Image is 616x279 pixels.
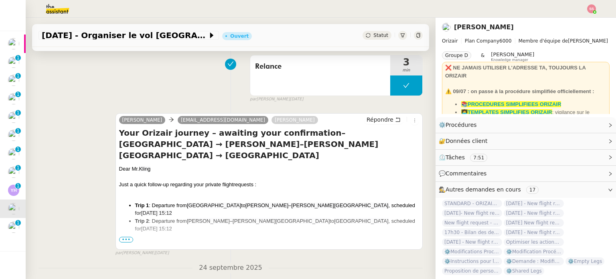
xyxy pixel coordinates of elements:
a: [PERSON_NAME] [272,116,318,124]
h4: Your Orizair journey – awaiting your confirmation– [GEOGRAPHIC_DATA] → [PERSON_NAME]–[PERSON_NAME... [119,127,419,161]
img: users%2FC9SBsJ0duuaSgpQFj5LgoEX8n0o2%2Favatar%2Fec9d51b8-9413-4189-adfb-7be4d8c96a3c [442,23,451,32]
strong: Trip 2 [135,218,149,224]
span: Autres demandes en cours [446,186,521,193]
span: min [390,67,422,74]
div: 💬Commentaires [436,166,616,181]
p: 1 [16,73,20,80]
p: 1 [16,128,20,135]
p: 1 [16,92,20,99]
li: : Departure from to , scheduled for [135,217,419,233]
span: 6000 [499,38,512,44]
span: Répondre [367,116,393,124]
span: Commentaires [446,170,486,177]
span: [DATE] 15:12 [141,226,172,232]
img: users%2FCk7ZD5ubFNWivK6gJdIkoi2SB5d2%2Favatar%2F3f84dbb7-4157-4842-a987-fca65a8b7a9a [8,167,19,178]
img: users%2FC9SBsJ0duuaSgpQFj5LgoEX8n0o2%2Favatar%2Fec9d51b8-9413-4189-adfb-7be4d8c96a3c [8,203,19,214]
button: Répondre [364,115,403,124]
div: 🔐Données client [436,133,616,149]
span: Knowledge manager [491,58,528,62]
span: ⚙️Modification Procédure 2/5 RECHERCHE DE VOLS - Empty Legs [504,248,564,256]
img: users%2FC9SBsJ0duuaSgpQFj5LgoEX8n0o2%2Favatar%2Fec9d51b8-9413-4189-adfb-7be4d8c96a3c [8,93,19,104]
nz-badge-sup: 1 [15,92,21,97]
span: 🔐 [439,136,491,146]
span: [DATE]- New flight request - [PERSON_NAME] [442,209,502,217]
li: : Departure from to , scheduled for [135,202,419,217]
span: [PERSON_NAME] [491,51,534,57]
p: 1 [16,183,20,190]
div: requests : [119,181,419,189]
span: Procédures [446,122,477,128]
img: users%2FSoHiyPZ6lTh48rkksBJmVXB4Fxh1%2Favatar%2F784cdfc3-6442-45b8-8ed3-42f1cc9271a4 [8,112,19,123]
span: Relance [255,61,385,73]
span: 24 septembre 2025 [192,263,269,273]
app-user-label: Knowledge manager [491,51,534,62]
nz-badge-sup: 1 [15,110,21,116]
span: [DATE] 15:12 [141,210,172,216]
img: users%2FC9SBsJ0duuaSgpQFj5LgoEX8n0o2%2Favatar%2Fec9d51b8-9413-4189-adfb-7be4d8c96a3c [8,57,19,68]
span: [GEOGRAPHIC_DATA] [334,218,388,224]
span: [EMAIL_ADDRESS][DOMAIN_NAME] [181,117,265,123]
strong: ❌ NE JAMAIS UTILISER L'ADRESSE TA, TOUJOURS LA ORIZAIR [445,65,586,79]
nz-badge-sup: 1 [15,183,21,189]
nz-badge-sup: 1 [15,128,21,134]
p: 1 [16,55,20,62]
span: [GEOGRAPHIC_DATA] [187,202,241,208]
span: [DATE] - New flight request - [PERSON_NAME] [504,200,564,208]
span: [DATE] [290,96,304,103]
small: [PERSON_NAME] [250,96,304,103]
a: [PERSON_NAME] [119,116,166,124]
img: users%2FLK22qrMMfbft3m7ot3tU7x4dNw03%2Favatar%2Fdef871fd-89c7-41f9-84a6-65c814c6ac6f [8,148,19,159]
p: 1 [16,147,20,154]
span: [DATE] [155,250,169,257]
p: 1 [16,110,20,117]
span: Tâches [446,154,465,161]
span: ••• [119,237,134,242]
a: [PERSON_NAME] [454,23,514,31]
div: Ouvert [230,34,249,39]
a: 📚PROCEDURES SIMPLIFIEES ORIZAIR [461,101,561,107]
span: par [115,250,122,257]
nz-badge-sup: 1 [15,165,21,171]
div: 🕵️Autres demandes en cours 17 [436,182,616,198]
a: 👩‍💻TEMPLATES SIMPLIFIES ORIZAIR [461,109,552,115]
nz-badge-sup: 1 [15,55,21,61]
span: Proposition de personnalisation des templates [442,267,502,275]
span: 17h30 - Bilan des demandes de la journée : en cours et restant à traiter - [DATE] [442,228,502,236]
span: Plan Company [465,38,499,44]
span: Membre d'équipe de [519,38,568,44]
nz-tag: 17 [526,186,539,194]
img: users%2FAXgjBsdPtrYuxuZvIJjRexEdqnq2%2Favatar%2F1599931753966.jpeg [8,38,19,49]
span: [PERSON_NAME]–[PERSON_NAME][GEOGRAPHIC_DATA] [245,202,388,208]
span: Just a quick follow-up regarding your private flight [119,181,233,187]
span: Kling [139,166,150,172]
p: 1 [16,220,20,227]
span: 3 [390,57,422,67]
img: users%2FC9SBsJ0duuaSgpQFj5LgoEX8n0o2%2Favatar%2Fec9d51b8-9413-4189-adfb-7be4d8c96a3c [8,222,19,233]
nz-tag: Groupe D [442,51,471,59]
span: 💬 [439,170,490,177]
span: Orizair [442,38,458,44]
span: ⚙️Instructions pour les mails de point [442,257,502,265]
span: [DATE] New flight request - [PERSON_NAME] [504,219,564,227]
span: We’d be happy to assist you further based on your preferences, including [119,246,288,253]
img: users%2FC9SBsJ0duuaSgpQFj5LgoEX8n0o2%2Favatar%2Fec9d51b8-9413-4189-adfb-7be4d8c96a3c [8,130,19,141]
span: par [250,96,257,103]
strong: ⚠️ 09/07 : on passe à la procédure simplifiée officiellement : [445,88,594,94]
span: [DATE] - New flight request - [PERSON_NAME] [442,238,502,246]
span: 🕵️ [439,186,542,193]
li: : vigilance sur le dashboard utiliser uniquement les templates avec ✈️Orizair pour éviter les con... [461,108,606,132]
img: svg [587,4,596,13]
span: [DATE] - New flight request - [PERSON_NAME] [504,209,564,217]
span: [PERSON_NAME]–[PERSON_NAME][GEOGRAPHIC_DATA] [187,218,330,224]
img: svg [8,185,19,196]
span: ⚙️Demande : Modification procédure 1/5 [504,257,564,265]
div: ⏲️Tâches 7:51 [436,150,616,165]
span: ⚙️Modifications Procédure 3/5 ENVOI DEVIS [442,248,502,256]
span: Statut [373,33,388,38]
div: ⚙️Procédures [436,117,616,133]
nz-badge-sup: 1 [15,73,21,79]
div: Dear Mr. [119,165,419,173]
span: New flight request - [PERSON_NAME] [442,219,502,227]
